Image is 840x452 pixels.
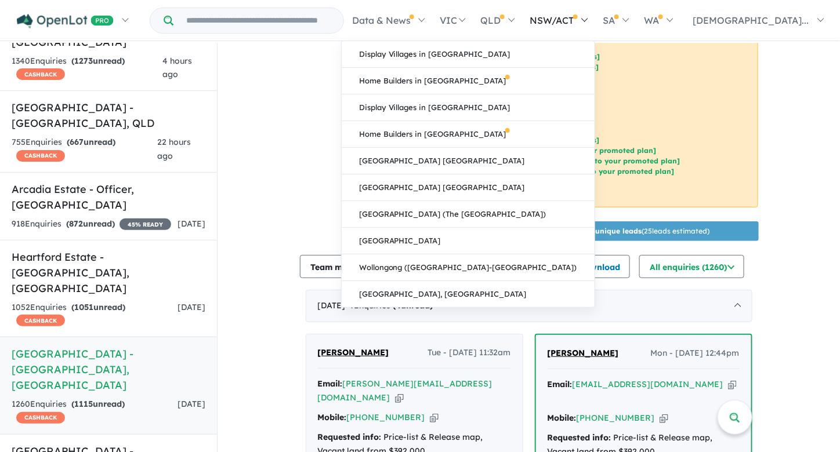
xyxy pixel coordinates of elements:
p: Your project is only comparing to other top-performing projects in your area: - - - - - - - - - -... [469,21,758,207]
button: All enquiries (1260) [639,255,744,278]
a: [GEOGRAPHIC_DATA] [GEOGRAPHIC_DATA] [342,148,595,174]
span: 4 hours ago [162,56,192,80]
a: Home Builders in [GEOGRAPHIC_DATA] [342,121,595,148]
span: 1273 [74,56,93,66]
a: [EMAIL_ADDRESS][DOMAIN_NAME] [573,379,723,389]
span: 22 hours ago [157,137,191,161]
strong: Requested info: [548,432,611,443]
button: Copy [395,392,404,404]
input: Try estate name, suburb, builder or developer [176,8,341,33]
a: [GEOGRAPHIC_DATA] (The [GEOGRAPHIC_DATA]) [342,201,595,228]
strong: ( unread) [393,300,433,311]
a: Home Builders in [GEOGRAPHIC_DATA] [342,68,595,94]
span: CASHBACK [16,150,65,162]
span: [DATE] [178,302,205,312]
h5: [GEOGRAPHIC_DATA] - [GEOGRAPHIC_DATA] , QLD [12,100,205,131]
a: [PERSON_NAME] [318,346,389,360]
span: [DATE] [178,218,205,229]
span: 1115 [74,399,93,409]
a: [GEOGRAPHIC_DATA] [342,228,595,254]
a: [PHONE_NUMBER] [347,412,425,422]
span: Mon - [DATE] 12:44pm [651,347,740,360]
button: Copy [660,412,668,424]
div: [DATE] [306,290,752,322]
span: [Refer to your promoted plan] [566,167,675,176]
div: 918 Enquir ies [12,217,171,231]
span: 1051 [74,302,93,312]
a: [PHONE_NUMBER] [577,413,655,423]
strong: ( unread) [67,137,115,147]
div: 1260 Enquir ies [12,398,178,425]
strong: ( unread) [66,218,115,229]
b: 4 unique leads [591,227,642,235]
span: [DATE] [178,399,205,409]
span: [DEMOGRAPHIC_DATA]... [693,14,809,26]
button: Copy [430,411,439,424]
h5: Heartford Estate - [GEOGRAPHIC_DATA] , [GEOGRAPHIC_DATA] [12,249,205,296]
span: Tue - [DATE] 11:32am [428,346,511,360]
h5: [GEOGRAPHIC_DATA] - [GEOGRAPHIC_DATA] , [GEOGRAPHIC_DATA] [12,346,205,393]
button: Copy [728,378,737,391]
span: - 4 Enquir ies [346,300,433,311]
span: [PERSON_NAME] [318,347,389,358]
img: Openlot PRO Logo White [17,14,114,28]
strong: Email: [548,379,573,389]
div: 755 Enquir ies [12,136,157,163]
a: Wollongong ([GEOGRAPHIC_DATA]-[GEOGRAPHIC_DATA]) [342,254,595,281]
span: 667 [70,137,84,147]
span: [Refer to your promoted plan] [548,146,657,155]
span: 45 % READY [120,218,171,230]
div: 1052 Enquir ies [12,301,178,329]
strong: ( unread) [71,399,125,409]
a: [GEOGRAPHIC_DATA] [GEOGRAPHIC_DATA] [342,174,595,201]
strong: Mobile: [548,413,577,423]
span: [Refer to your promoted plan] [571,156,680,165]
a: Display Villages in [GEOGRAPHIC_DATA] [342,94,595,121]
span: CASHBACK [16,68,65,80]
button: Team member settings (12) [300,255,432,278]
a: Display Villages in [GEOGRAPHIC_DATA] [342,41,595,68]
a: [GEOGRAPHIC_DATA], [GEOGRAPHIC_DATA] [342,281,595,307]
a: [PERSON_NAME] [548,347,619,360]
span: [PERSON_NAME] [548,348,619,358]
strong: Email: [318,378,343,389]
strong: ( unread) [71,302,125,312]
span: 4 [396,300,401,311]
div: 1340 Enquir ies [12,54,162,82]
span: CASHBACK [16,315,65,326]
span: CASHBACK [16,412,65,424]
strong: Requested info: [318,432,382,442]
span: 872 [69,218,83,229]
h5: Arcadia Estate - Officer , [GEOGRAPHIC_DATA] [12,181,205,213]
strong: ( unread) [71,56,125,66]
strong: Mobile: [318,412,347,422]
a: [PERSON_NAME][EMAIL_ADDRESS][DOMAIN_NAME] [318,378,493,403]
